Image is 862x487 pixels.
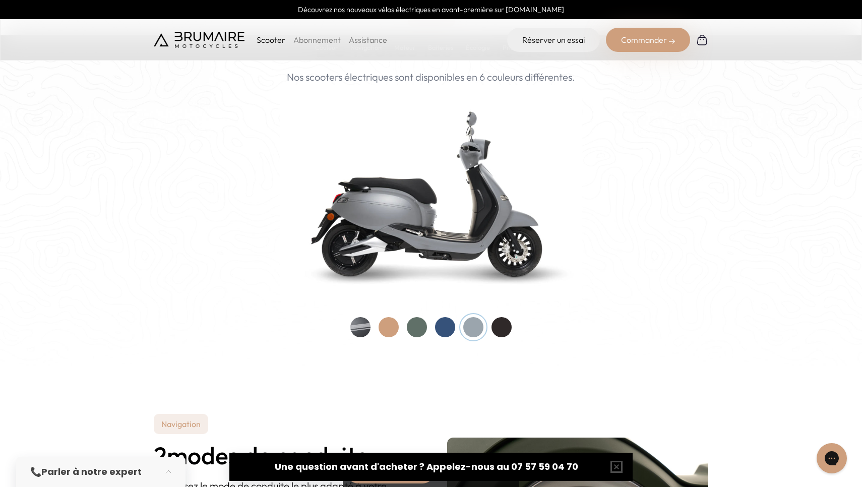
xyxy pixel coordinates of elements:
[507,28,600,52] a: Réserver un essai
[293,35,341,45] a: Abonnement
[315,35,547,62] h2: De toutes les couleurs
[154,414,208,434] p: Navigation
[287,70,575,85] p: Nos scooters électriques sont disponibles en 6 couleurs différentes.
[154,442,415,469] h2: modes de conduite.
[257,34,285,46] p: Scooter
[349,35,387,45] a: Assistance
[154,442,167,469] span: 2
[812,440,852,477] iframe: Gorgias live chat messenger
[606,28,690,52] div: Commander
[696,34,708,46] img: Panier
[154,32,244,48] img: Brumaire Motocycles
[669,38,675,44] img: right-arrow-2.png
